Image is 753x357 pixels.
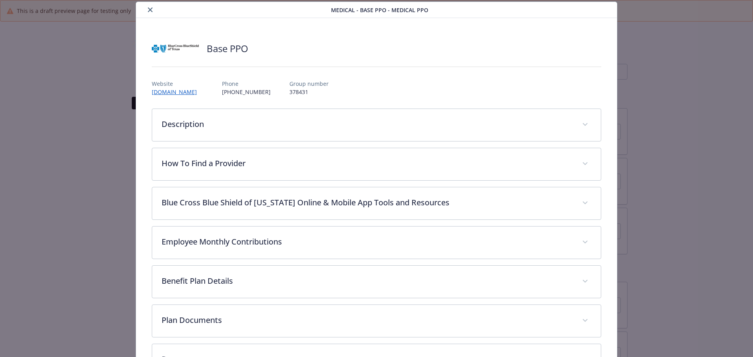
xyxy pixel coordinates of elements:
[162,118,573,130] p: Description
[152,227,601,259] div: Employee Monthly Contributions
[162,197,573,208] p: Blue Cross Blue Shield of [US_STATE] Online & Mobile App Tools and Resources
[152,187,601,219] div: Blue Cross Blue Shield of [US_STATE] Online & Mobile App Tools and Resources
[162,158,573,169] p: How To Find a Provider
[222,80,271,88] p: Phone
[152,88,203,96] a: [DOMAIN_NAME]
[289,80,329,88] p: Group number
[152,148,601,180] div: How To Find a Provider
[162,314,573,326] p: Plan Documents
[162,275,573,287] p: Benefit Plan Details
[289,88,329,96] p: 378431
[222,88,271,96] p: [PHONE_NUMBER]
[152,266,601,298] div: Benefit Plan Details
[146,5,155,14] button: close
[152,305,601,337] div: Plan Documents
[152,109,601,141] div: Description
[207,42,248,55] h2: Base PPO
[331,6,428,14] span: Medical - Base PPO - Medical PPO
[152,37,199,60] img: Blue Cross Blue Shield of Texas Inc.
[152,80,203,88] p: Website
[162,236,573,248] p: Employee Monthly Contributions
